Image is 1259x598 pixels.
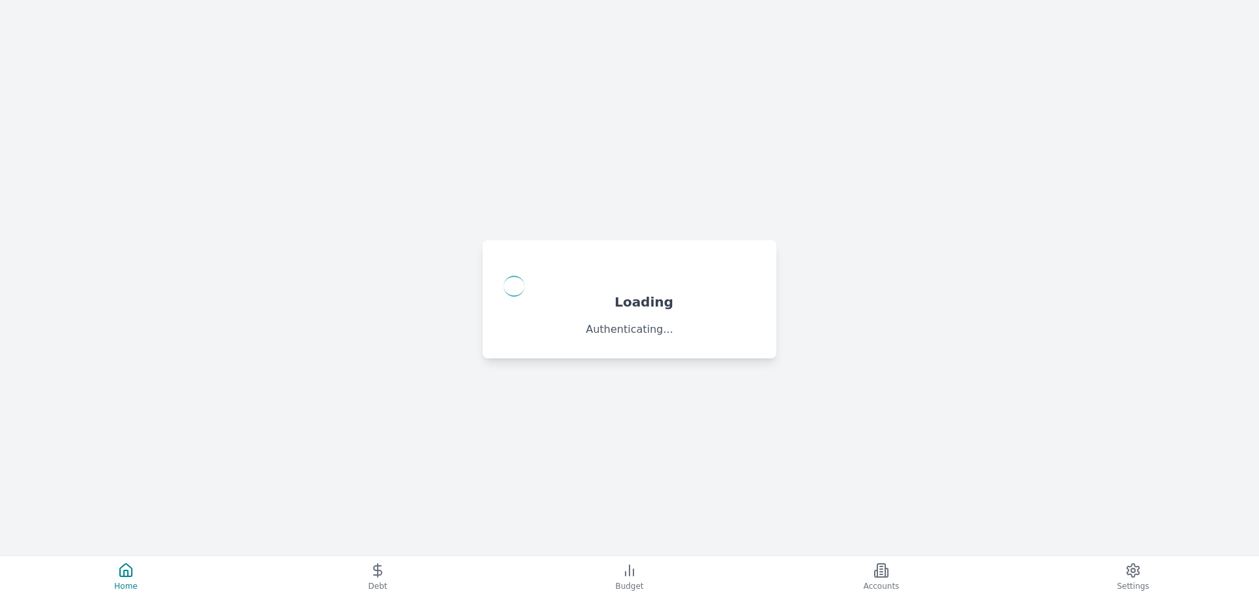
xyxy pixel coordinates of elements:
p: Authenticating... [504,322,755,337]
span: Settings [1117,581,1149,591]
button: Settings [1007,556,1259,598]
span: Accounts [864,581,900,591]
button: Accounts [755,556,1007,598]
span: Home [114,581,137,591]
span: Debt [369,581,388,591]
button: Budget [504,556,755,598]
button: Debt [252,556,504,598]
span: Budget [615,581,643,591]
h2: Loading [614,293,673,311]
